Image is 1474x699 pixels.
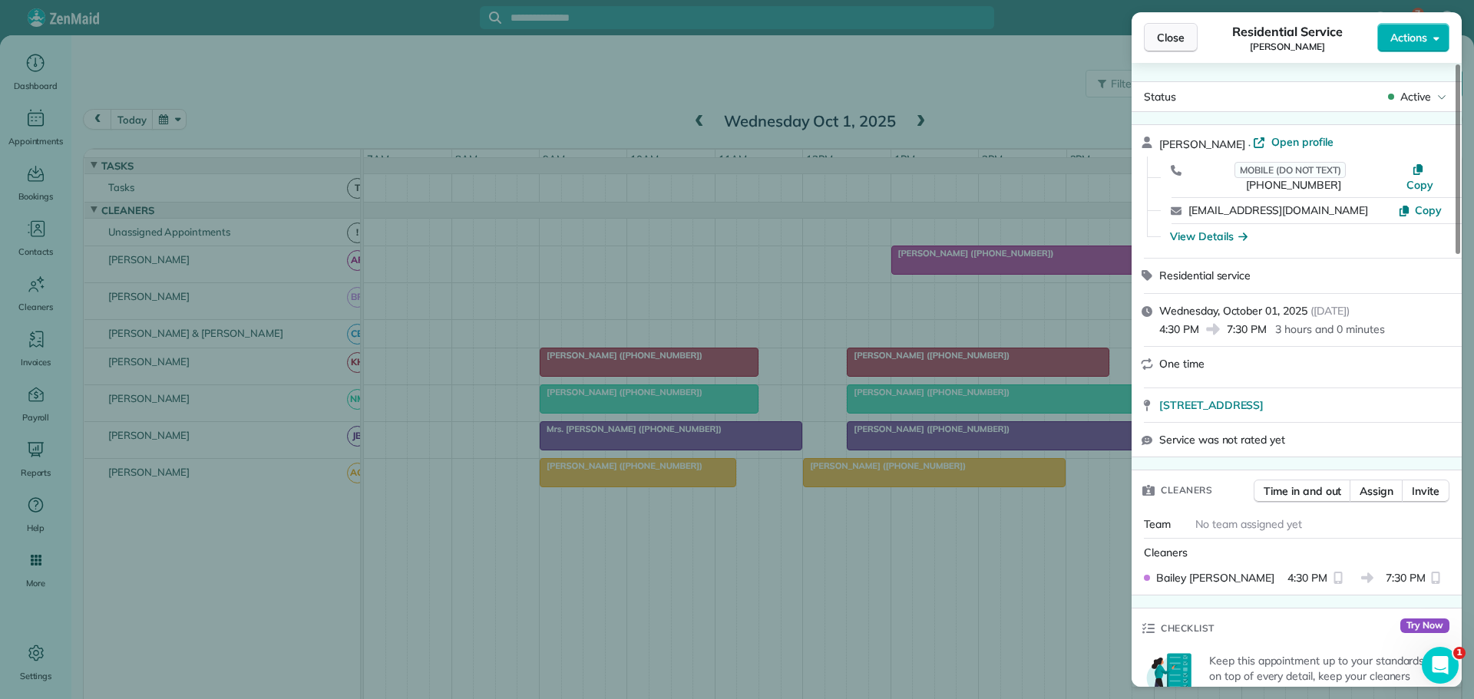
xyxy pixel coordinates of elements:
a: MOBILE (DO NOT TEXT)[PHONE_NUMBER] [1188,162,1399,193]
button: Time in and out [1254,480,1351,503]
span: Active [1400,89,1431,104]
span: Close [1157,30,1185,45]
span: Residential service [1159,269,1251,282]
span: No team assigned yet [1195,517,1302,531]
span: 4:30 PM [1287,570,1327,585]
span: Assign [1360,483,1393,499]
span: [PHONE_NUMBER] [1246,178,1340,192]
p: Keep this appointment up to your standards. Stay on top of every detail, keep your cleaners organ... [1209,653,1453,699]
span: 7:30 PM [1386,570,1426,585]
span: Bailey [PERSON_NAME] [1156,570,1274,585]
p: 3 hours and 0 minutes [1275,321,1384,337]
span: · [1245,138,1254,150]
span: Cleaners [1144,546,1188,559]
span: ( [DATE] ) [1310,304,1350,318]
span: [PERSON_NAME] [1159,137,1245,151]
span: Copy [1406,178,1433,192]
span: Team [1144,517,1171,531]
span: 1 [1453,647,1466,659]
span: 4:30 PM [1159,321,1199,337]
span: Actions [1390,30,1427,45]
span: Time in and out [1264,483,1341,499]
button: Assign [1350,480,1403,503]
button: Close [1144,23,1198,52]
span: MOBILE (DO NOT TEXT) [1234,162,1346,178]
iframe: Intercom live chat [1422,647,1459,684]
span: Copy [1415,203,1442,217]
span: Residential Service [1232,22,1342,41]
button: View Details [1170,229,1248,244]
span: Try Now [1400,618,1449,634]
span: [STREET_ADDRESS] [1159,397,1264,413]
span: Wednesday, October 01, 2025 [1159,304,1307,318]
button: Invite [1402,480,1449,503]
span: Invite [1412,483,1439,499]
a: [STREET_ADDRESS] [1159,397,1453,413]
span: 7:30 PM [1227,321,1267,337]
button: Copy [1399,162,1442,193]
span: Open profile [1271,134,1334,150]
span: Service was not rated yet [1159,432,1285,447]
span: Checklist [1161,621,1215,636]
button: Copy [1398,203,1442,218]
span: Cleaners [1161,483,1212,498]
span: Status [1144,90,1176,104]
a: [EMAIL_ADDRESS][DOMAIN_NAME] [1188,203,1368,217]
span: One time [1159,357,1205,371]
a: Open profile [1253,134,1334,150]
span: [PERSON_NAME] [1250,41,1325,53]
